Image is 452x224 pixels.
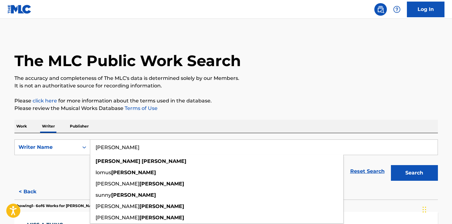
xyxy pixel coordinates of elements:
[391,3,403,16] div: Help
[14,75,438,82] p: The accuracy and completeness of The MLC's data is determined solely by our Members.
[14,105,438,112] p: Please review the Musical Works Database
[96,181,139,187] span: [PERSON_NAME]
[139,203,184,209] strong: [PERSON_NAME]
[18,143,75,151] div: Writer Name
[8,5,32,14] img: MLC Logo
[14,120,29,133] p: Work
[393,6,401,13] img: help
[139,215,184,221] strong: [PERSON_NAME]
[14,51,241,70] h1: The MLC Public Work Search
[423,200,426,219] div: Drag
[111,169,156,175] strong: [PERSON_NAME]
[14,139,438,184] form: Search Form
[347,164,388,178] a: Reset Search
[14,82,438,90] p: It is not an authoritative source for recording information.
[14,203,133,209] p: Showing 1 - 6 of 6 Works for [PERSON_NAME] [PERSON_NAME]
[139,181,184,187] strong: [PERSON_NAME]
[96,203,139,209] span: [PERSON_NAME]
[407,2,444,17] a: Log In
[96,192,111,198] span: sunny
[142,158,186,164] strong: [PERSON_NAME]
[40,120,57,133] p: Writer
[374,3,387,16] a: Public Search
[391,165,438,181] button: Search
[68,120,91,133] p: Publisher
[111,192,156,198] strong: [PERSON_NAME]
[123,105,158,111] a: Terms of Use
[33,98,57,104] a: click here
[96,215,139,221] span: [PERSON_NAME]
[421,194,452,224] iframe: Chat Widget
[377,6,384,13] img: search
[96,158,140,164] strong: [PERSON_NAME]
[96,169,111,175] span: lomus
[14,97,438,105] p: Please for more information about the terms used in the database.
[14,184,52,200] button: < Back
